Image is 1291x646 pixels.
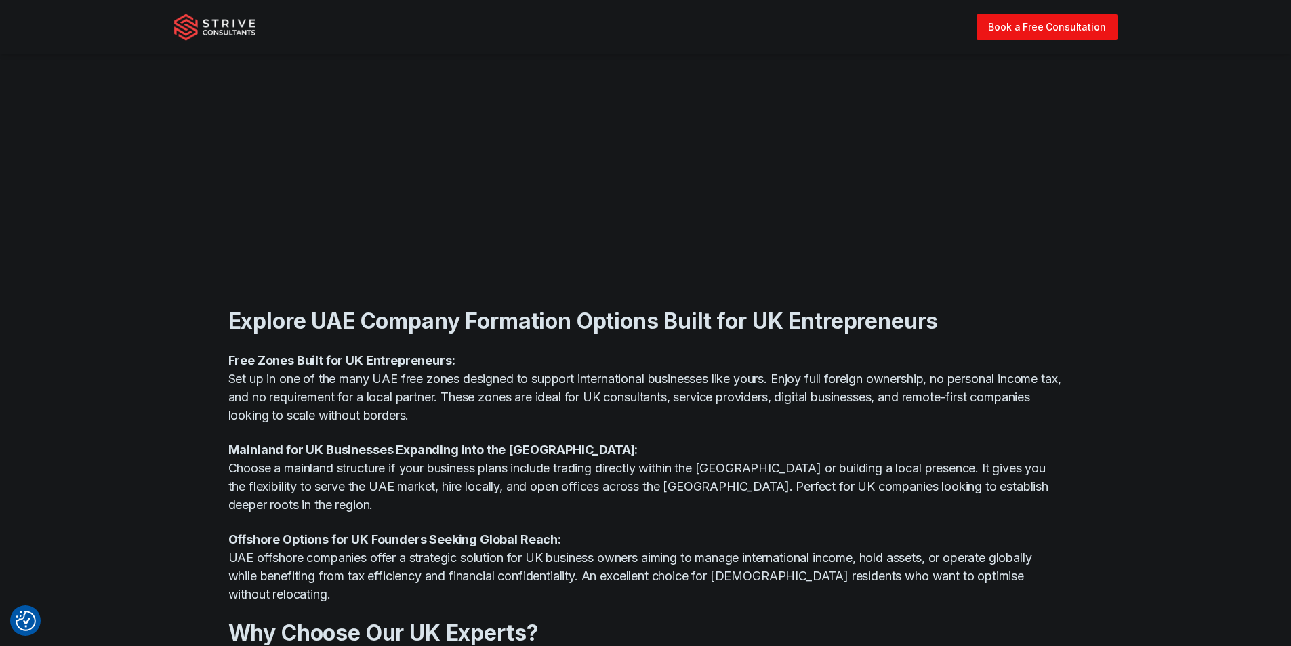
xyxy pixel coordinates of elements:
strong: Mainland for UK Businesses Expanding into the [GEOGRAPHIC_DATA]: [228,443,638,457]
a: Book a Free Consultation [977,14,1117,39]
p: Set up in one of the many UAE free zones designed to support international businesses like yours.... [228,351,1063,424]
p: Choose a mainland structure if your business plans include trading directly within the [GEOGRAPHI... [228,441,1063,514]
img: Revisit consent button [16,611,36,631]
strong: Offshore Options for UK Founders Seeking Global Reach: [228,532,561,546]
button: Consent Preferences [16,611,36,631]
h3: Explore UAE Company Formation Options Built for UK Entrepreneurs [228,308,1063,335]
strong: Free Zones Built for UK Entrepreneurs: [228,353,455,367]
img: Strive Consultants [174,14,255,41]
p: UAE offshore companies offer a strategic solution for UK business owners aiming to manage interna... [228,530,1063,603]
